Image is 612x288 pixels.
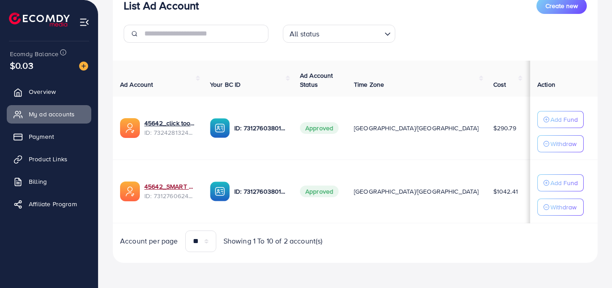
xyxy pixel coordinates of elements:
[300,71,333,89] span: Ad Account Status
[223,236,323,246] span: Showing 1 To 10 of 2 account(s)
[550,114,578,125] p: Add Fund
[120,80,153,89] span: Ad Account
[29,110,75,119] span: My ad accounts
[537,111,584,128] button: Add Fund
[537,199,584,216] button: Withdraw
[29,132,54,141] span: Payment
[550,138,576,149] p: Withdraw
[7,83,91,101] a: Overview
[537,174,584,191] button: Add Fund
[7,105,91,123] a: My ad accounts
[288,27,322,40] span: All status
[79,17,89,27] img: menu
[493,187,518,196] span: $1042.41
[210,182,230,201] img: ic-ba-acc.ded83a64.svg
[79,62,88,71] img: image
[574,248,605,281] iframe: Chat
[234,186,286,197] p: ID: 7312760380101771265
[29,155,67,164] span: Product Links
[120,182,140,201] img: ic-ads-acc.e4c84228.svg
[300,186,339,197] span: Approved
[537,80,555,89] span: Action
[144,119,196,137] div: <span class='underline'>45642_click too shop 2_1705317160975</span></br>7324281324339003394
[120,118,140,138] img: ic-ads-acc.e4c84228.svg
[550,177,578,188] p: Add Fund
[537,135,584,152] button: Withdraw
[354,124,479,133] span: [GEOGRAPHIC_DATA]/[GEOGRAPHIC_DATA]
[29,87,56,96] span: Overview
[234,123,286,133] p: ID: 7312760380101771265
[545,1,578,10] span: Create new
[144,128,196,137] span: ID: 7324281324339003394
[7,128,91,146] a: Payment
[7,195,91,213] a: Affiliate Program
[144,191,196,200] span: ID: 7312760624331620353
[210,118,230,138] img: ic-ba-acc.ded83a64.svg
[210,80,241,89] span: Your BC ID
[7,173,91,191] a: Billing
[550,202,576,213] p: Withdraw
[29,199,77,208] span: Affiliate Program
[10,49,58,58] span: Ecomdy Balance
[7,150,91,168] a: Product Links
[144,182,196,200] div: <span class='underline'>45642_SMART SHOP_1702634775277</span></br>7312760624331620353
[300,122,339,134] span: Approved
[144,119,196,128] a: 45642_click too shop 2_1705317160975
[144,182,196,191] a: 45642_SMART SHOP_1702634775277
[120,236,178,246] span: Account per page
[354,187,479,196] span: [GEOGRAPHIC_DATA]/[GEOGRAPHIC_DATA]
[10,59,33,72] span: $0.03
[493,80,506,89] span: Cost
[322,26,381,40] input: Search for option
[9,13,70,27] img: logo
[29,177,47,186] span: Billing
[354,80,384,89] span: Time Zone
[283,25,395,43] div: Search for option
[493,124,516,133] span: $290.79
